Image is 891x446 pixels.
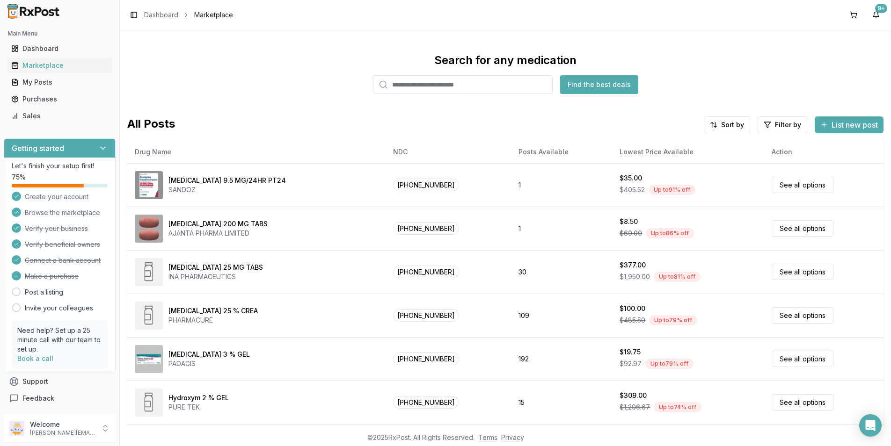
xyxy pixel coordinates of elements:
[25,192,88,201] span: Create your account
[875,4,887,13] div: 9+
[17,354,53,362] a: Book a call
[620,229,642,238] span: $60.00
[168,393,229,403] div: Hydroxym 2 % GEL
[25,256,101,265] span: Connect a bank account
[7,57,112,74] a: Marketplace
[772,177,833,193] a: See all options
[135,345,163,373] img: Diclofenac Sodium 3 % GEL
[772,394,833,410] a: See all options
[501,433,524,441] a: Privacy
[612,141,764,163] th: Lowest Price Available
[758,116,807,133] button: Filter by
[620,391,647,400] div: $309.00
[127,116,175,133] span: All Posts
[620,347,641,357] div: $19.75
[511,141,612,163] th: Posts Available
[511,381,612,424] td: 15
[30,420,95,429] p: Welcome
[393,179,459,191] span: [PHONE_NUMBER]
[168,306,258,316] div: [MEDICAL_DATA] 25 % CREA
[135,302,163,330] img: Methyl Salicylate 25 % CREA
[620,260,646,270] div: $377.00
[620,359,642,368] span: $92.97
[7,40,112,57] a: Dashboard
[30,429,95,437] p: [PERSON_NAME][EMAIL_ADDRESS][DOMAIN_NAME]
[654,272,701,282] div: Up to 81 % off
[646,228,694,238] div: Up to 86 % off
[560,75,638,94] button: Find the best deals
[25,288,63,297] a: Post a listing
[478,433,497,441] a: Terms
[168,316,258,325] div: PHARMACURE
[620,185,645,194] span: $405.52
[168,229,268,238] div: AJANTA PHARMA LIMITED
[135,215,163,243] img: Entacapone 200 MG TABS
[11,61,108,70] div: Marketplace
[22,394,54,403] span: Feedback
[25,303,93,313] a: Invite your colleagues
[25,208,100,217] span: Browse the marketplace
[649,315,697,325] div: Up to 79 % off
[620,304,645,313] div: $100.00
[620,403,650,412] span: $1,206.67
[12,161,108,171] p: Let's finish your setup first!
[11,111,108,121] div: Sales
[135,171,163,199] img: Rivastigmine 9.5 MG/24HR PT24
[654,402,701,412] div: Up to 74 % off
[4,75,116,90] button: My Posts
[386,141,511,163] th: NDC
[832,119,878,130] span: List new post
[144,10,233,20] nav: breadcrumb
[511,294,612,337] td: 109
[649,185,695,195] div: Up to 91 % off
[168,272,263,281] div: INA PHARMACEUTICS
[25,240,100,249] span: Verify beneficial owners
[4,92,116,107] button: Purchases
[772,351,833,367] a: See all options
[393,222,459,235] span: [PHONE_NUMBER]
[17,326,102,354] p: Need help? Set up a 25 minute call with our team to set up.
[511,163,612,207] td: 1
[144,10,178,20] a: Dashboard
[4,108,116,123] button: Sales
[393,396,459,409] span: [PHONE_NUMBER]
[168,185,286,194] div: SANDOZ
[168,359,250,368] div: PADAGIS
[764,141,884,163] th: Action
[772,307,833,324] a: See all options
[4,373,116,390] button: Support
[704,116,750,133] button: Sort by
[7,108,112,124] a: Sales
[511,337,612,381] td: 192
[12,143,64,154] h3: Getting started
[11,78,108,87] div: My Posts
[11,94,108,104] div: Purchases
[168,263,263,272] div: [MEDICAL_DATA] 25 MG TABS
[772,264,833,280] a: See all options
[772,220,833,237] a: See all options
[511,207,612,250] td: 1
[7,30,112,37] h2: Main Menu
[4,4,64,19] img: RxPost Logo
[127,141,386,163] th: Drug Name
[4,58,116,73] button: Marketplace
[645,359,694,369] div: Up to 79 % off
[859,414,882,437] div: Open Intercom Messenger
[9,421,24,436] img: User avatar
[168,219,268,229] div: [MEDICAL_DATA] 200 MG TABS
[4,41,116,56] button: Dashboard
[7,91,112,108] a: Purchases
[135,388,163,417] img: Hydroxym 2 % GEL
[434,53,577,68] div: Search for any medication
[620,272,650,281] span: $1,950.00
[393,266,459,278] span: [PHONE_NUMBER]
[11,44,108,53] div: Dashboard
[12,173,26,182] span: 75 %
[775,120,801,129] span: Filter by
[620,173,642,183] div: $35.00
[168,403,229,412] div: PURE TEK
[194,10,233,20] span: Marketplace
[25,224,88,233] span: Verify your business
[168,176,286,185] div: [MEDICAL_DATA] 9.5 MG/24HR PT24
[393,352,459,365] span: [PHONE_NUMBER]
